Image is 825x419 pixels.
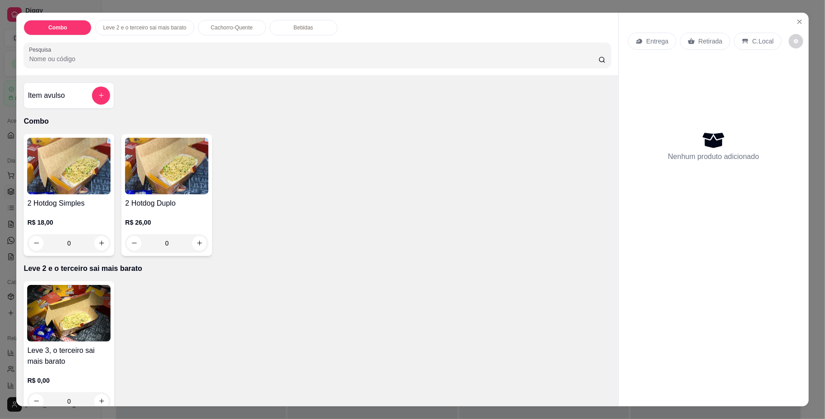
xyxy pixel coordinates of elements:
[789,34,803,48] button: decrease-product-quantity
[125,138,208,194] img: product-image
[294,24,313,31] p: Bebidas
[27,218,111,227] p: R$ 18,00
[27,285,111,342] img: product-image
[668,151,759,162] p: Nenhum produto adicionado
[646,37,669,46] p: Entrega
[211,24,253,31] p: Cachorro-Quente
[27,376,111,385] p: R$ 0,00
[103,24,186,31] p: Leve 2 e o terceiro sai mais barato
[753,37,774,46] p: C.Local
[29,54,598,63] input: Pesquisa
[125,198,208,209] h4: 2 Hotdog Duplo
[29,46,54,53] label: Pesquisa
[699,37,723,46] p: Retirada
[125,218,208,227] p: R$ 26,00
[27,198,111,209] h4: 2 Hotdog Simples
[24,263,611,274] p: Leve 2 e o terceiro sai mais barato
[92,87,110,105] button: add-separate-item
[27,138,111,194] img: product-image
[48,24,67,31] p: Combo
[28,90,65,101] h4: Item avulso
[24,116,611,127] p: Combo
[792,14,807,29] button: Close
[27,345,111,367] h4: Leve 3, o terceiro sai mais barato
